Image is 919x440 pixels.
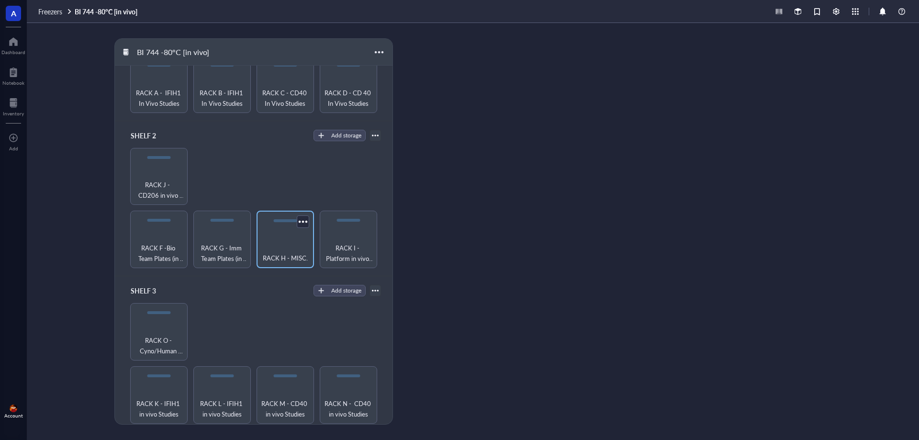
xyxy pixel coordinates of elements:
div: BI 744 -80°C [in vivo] [133,44,213,60]
span: RACK O - Cyno/Human Sample (assume infected) [134,335,183,356]
span: RACK G - Imm Team Plates (in vivo and in vitro) [198,243,247,264]
button: Add storage [314,130,366,141]
a: BI 744 -80°C [in vivo] [75,7,139,16]
span: RACK B - IFIH1 In Vivo Studies [198,88,247,109]
span: RACK L - IFIH1 in vivo Studies [198,398,247,419]
div: Inventory [3,111,24,116]
span: RACK J - CD206 in vivo Studies [134,180,183,201]
a: Dashboard [1,34,25,55]
span: RACK F -Bio Team Plates (in vivo and in vitro) [134,243,183,264]
div: Notebook [2,80,24,86]
span: RACK H - MISC. [263,253,308,263]
a: Freezers [38,7,73,16]
span: RACK I - Platform in vivo Studies [324,243,373,264]
div: SHELF 3 [126,284,184,297]
div: Add storage [331,131,361,140]
a: Inventory [3,95,24,116]
button: Add storage [314,285,366,296]
span: Freezers [38,7,62,16]
span: RACK K - IFIH1 in vivo Studies [134,398,183,419]
div: Account [4,413,23,418]
span: A [11,7,16,19]
div: Add [9,146,18,151]
div: SHELF 2 [126,129,184,142]
span: RACK M - CD40 in vivo Studies [261,398,310,419]
span: RACK A - IFIH1 In Vivo Studies [134,88,183,109]
div: Dashboard [1,49,25,55]
div: Add storage [331,286,361,295]
span: RACK C - CD40 In Vivo Studies [261,88,310,109]
img: e3b8e2f9-2f7f-49fa-a8fb-4d0ab0feffc4.jpeg [10,405,17,412]
span: RACK D - CD 40 In Vivo Studies [324,88,373,109]
a: Notebook [2,65,24,86]
span: RACK N - CD40 in vivo Studies [324,398,373,419]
